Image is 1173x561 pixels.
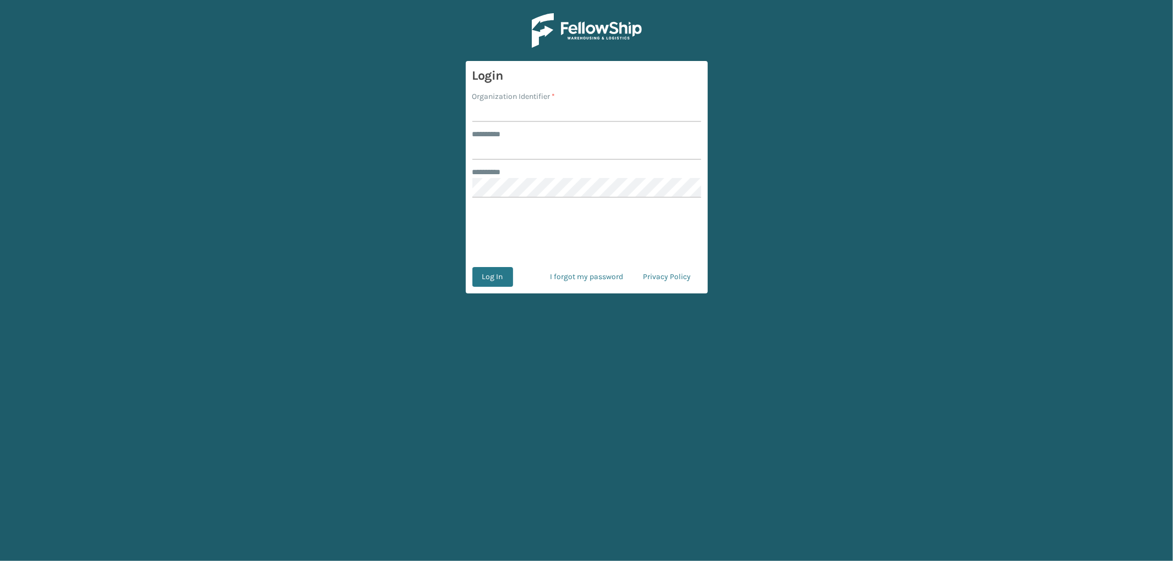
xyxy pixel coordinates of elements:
h3: Login [472,68,701,84]
iframe: reCAPTCHA [503,211,670,254]
img: Logo [532,13,642,48]
button: Log In [472,267,513,287]
label: Organization Identifier [472,91,555,102]
a: I forgot my password [541,267,634,287]
a: Privacy Policy [634,267,701,287]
